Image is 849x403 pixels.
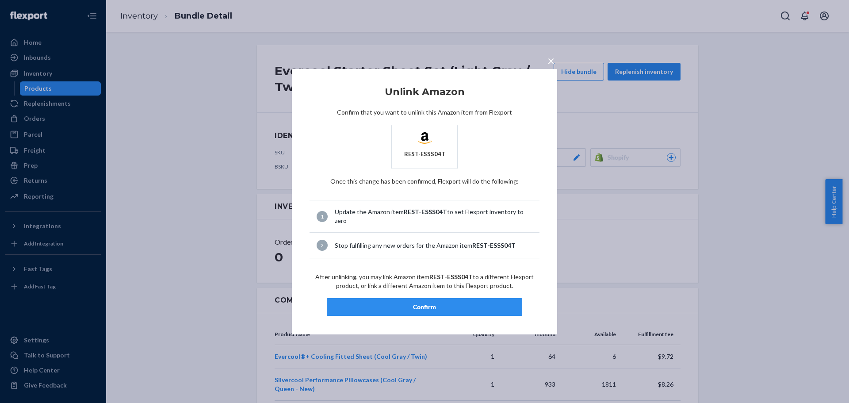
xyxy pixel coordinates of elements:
[335,241,532,250] div: Stop fulfilling any new orders for the Amazon item
[310,177,539,186] p: Once this change has been confirmed, Flexport will do the following :
[404,208,447,215] span: REST-ESSS04T
[327,298,522,316] button: Confirm
[547,53,555,68] span: ×
[404,150,445,158] div: REST-ESSS04T
[335,207,532,225] div: Update the Amazon item to set Flexport inventory to zero
[310,108,539,117] p: Confirm that you want to unlink this Amazon item from Flexport
[310,273,539,290] p: After unlinking, you may link Amazon item to a different Flexport product, or link a different Am...
[317,211,328,222] div: 1
[472,242,516,249] span: REST-ESSS04T
[310,87,539,97] h2: Unlink Amazon
[317,240,328,251] div: 2
[334,303,515,311] div: Confirm
[429,273,473,280] span: REST-ESSS04T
